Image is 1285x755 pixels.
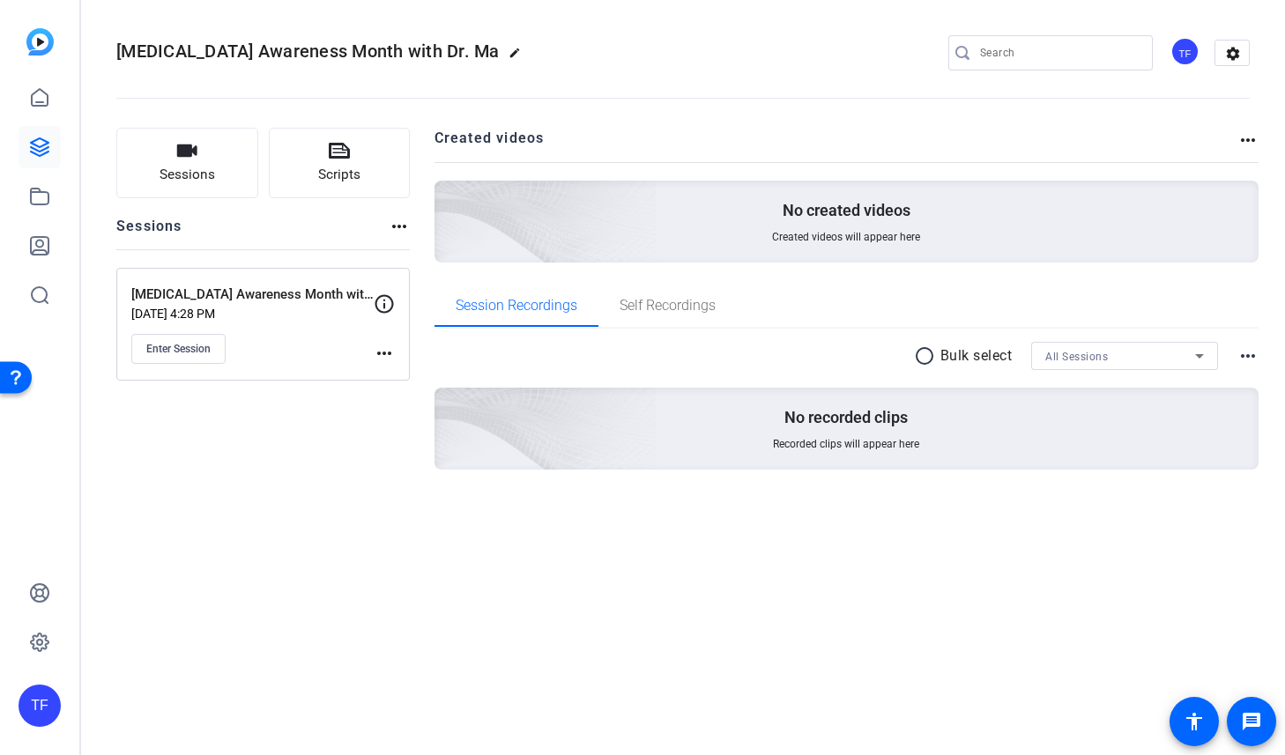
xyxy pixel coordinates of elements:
span: Session Recordings [456,299,577,313]
p: [MEDICAL_DATA] Awareness Month with [PERSON_NAME] [131,285,374,305]
img: blue-gradient.svg [26,28,54,56]
div: TF [19,685,61,727]
mat-icon: more_horiz [389,216,410,237]
span: Enter Session [146,342,211,356]
span: Created videos will appear here [772,230,920,244]
span: Recorded clips will appear here [773,437,919,451]
button: Scripts [269,128,411,198]
mat-icon: message [1241,711,1262,732]
div: TF [1170,37,1200,66]
h2: Sessions [116,216,182,249]
mat-icon: radio_button_unchecked [914,345,940,366]
p: [DATE] 4:28 PM [131,307,374,321]
button: Enter Session [131,334,226,364]
mat-icon: more_horiz [374,343,395,364]
input: Search [980,42,1139,63]
mat-icon: more_horiz [1237,345,1259,366]
mat-icon: edit [509,47,530,68]
span: [MEDICAL_DATA] Awareness Month with Dr. Ma [116,41,500,62]
img: Creted videos background [237,6,657,389]
p: Bulk select [940,345,1013,366]
p: No recorded clips [784,407,908,428]
mat-icon: settings [1215,41,1251,67]
span: Sessions [160,165,215,185]
mat-icon: accessibility [1184,711,1205,732]
button: Sessions [116,128,258,198]
span: Scripts [318,165,360,185]
h2: Created videos [435,128,1238,162]
span: Self Recordings [620,299,716,313]
ngx-avatar: Travis Frady [1170,37,1201,68]
span: All Sessions [1045,351,1108,363]
mat-icon: more_horiz [1237,130,1259,151]
img: embarkstudio-empty-session.png [237,213,657,596]
p: No created videos [783,200,910,221]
